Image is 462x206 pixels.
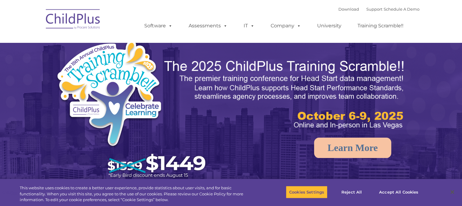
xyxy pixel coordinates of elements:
a: University [311,20,347,32]
a: IT [238,20,261,32]
a: Company [265,20,307,32]
a: Schedule A Demo [384,7,419,12]
a: Learn More [314,138,391,158]
button: Cookies Settings [286,186,327,198]
a: Support [366,7,382,12]
button: Reject All [333,186,371,198]
a: Assessments [183,20,234,32]
a: Software [138,20,179,32]
button: Accept All Cookies [376,186,422,198]
font: | [338,7,419,12]
div: This website uses cookies to create a better user experience, provide statistics about user visit... [20,185,254,203]
button: Close [446,185,459,199]
img: ChildPlus by Procare Solutions [43,5,104,35]
span: Last name [84,40,103,45]
a: Download [338,7,359,12]
span: Phone number [84,65,110,70]
a: Training Scramble!! [351,20,409,32]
